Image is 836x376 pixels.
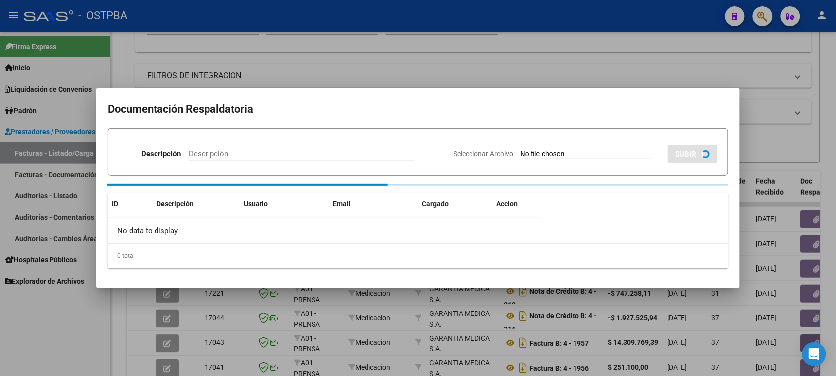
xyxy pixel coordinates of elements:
[329,193,418,215] datatable-header-cell: Email
[240,193,329,215] datatable-header-cell: Usuario
[422,200,449,208] span: Cargado
[333,200,351,208] span: Email
[141,148,181,160] p: Descripción
[153,193,240,215] datatable-header-cell: Descripción
[108,193,153,215] datatable-header-cell: ID
[108,218,542,243] div: No data to display
[676,150,697,159] span: SUBIR
[108,244,728,268] div: 0 total
[112,200,118,208] span: ID
[668,145,718,163] button: SUBIR
[108,100,728,119] h2: Documentación Respaldatoria
[244,200,268,208] span: Usuario
[802,342,826,366] div: Open Intercom Messenger
[453,150,513,158] span: Seleccionar Archivo
[492,193,542,215] datatable-header-cell: Accion
[157,200,194,208] span: Descripción
[496,200,518,208] span: Accion
[418,193,492,215] datatable-header-cell: Cargado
